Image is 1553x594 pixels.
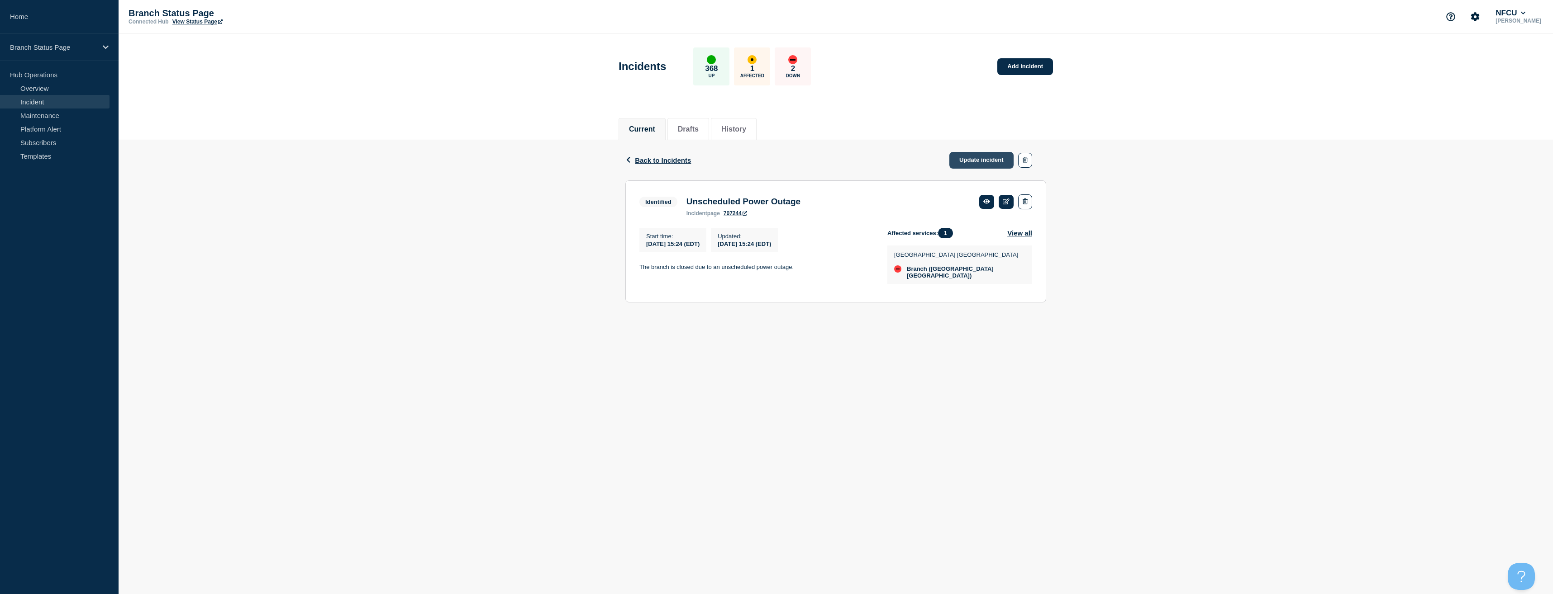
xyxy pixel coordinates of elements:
[172,19,223,25] a: View Status Page
[629,125,655,133] button: Current
[949,152,1014,169] a: Update incident
[646,233,700,240] p: Start time :
[718,240,771,247] div: [DATE] 15:24 (EDT)
[707,55,716,64] div: up
[1007,228,1032,238] button: View all
[887,228,958,238] span: Affected services:
[721,125,746,133] button: History
[997,58,1053,75] a: Add incident
[938,228,953,238] span: 1
[1508,563,1535,590] iframe: Help Scout Beacon - Open
[786,73,800,78] p: Down
[750,64,754,73] p: 1
[894,251,1023,258] p: [GEOGRAPHIC_DATA] [GEOGRAPHIC_DATA]
[1494,18,1543,24] p: [PERSON_NAME]
[718,233,771,240] p: Updated :
[907,265,1023,279] span: Branch ([GEOGRAPHIC_DATA] [GEOGRAPHIC_DATA])
[639,263,873,271] p: The branch is closed due to an unscheduled power outage.
[686,210,720,217] p: page
[724,210,747,217] a: 707244
[10,43,97,51] p: Branch Status Page
[639,197,677,207] span: Identified
[619,60,666,73] h1: Incidents
[686,197,800,207] h3: Unscheduled Power Outage
[894,265,901,273] div: down
[708,73,715,78] p: Up
[625,156,691,164] button: Back to Incidents
[740,73,764,78] p: Affected
[1441,7,1460,26] button: Support
[1466,7,1485,26] button: Account settings
[1494,9,1527,18] button: NFCU
[788,55,797,64] div: down
[748,55,757,64] div: affected
[129,19,169,25] p: Connected Hub
[129,8,310,19] p: Branch Status Page
[705,64,718,73] p: 368
[635,156,691,164] span: Back to Incidents
[791,64,795,73] p: 2
[678,125,699,133] button: Drafts
[646,240,700,247] span: [DATE] 15:24 (EDT)
[686,210,707,217] span: incident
